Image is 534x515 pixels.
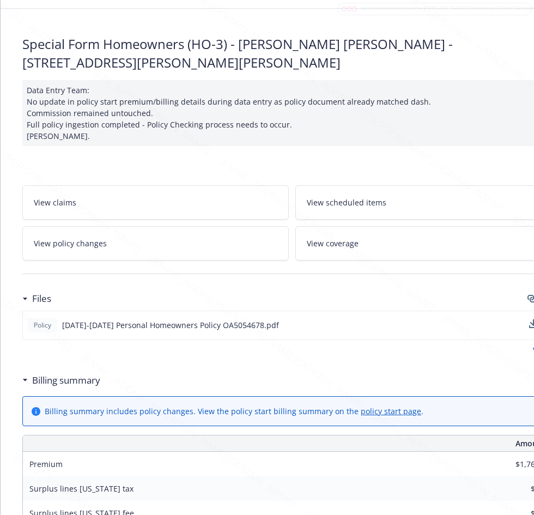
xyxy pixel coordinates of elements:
[32,373,100,387] h3: Billing summary
[29,483,133,494] span: Surplus lines [US_STATE] tax
[307,238,359,249] span: View coverage
[29,459,63,469] span: Premium
[62,319,279,331] span: [DATE]-[DATE] Personal Homeowners Policy OA5054678.pdf
[22,373,100,387] div: Billing summary
[307,197,386,208] span: View scheduled items
[45,405,423,417] div: Billing summary includes policy changes. View the policy start billing summary on the .
[34,197,76,208] span: View claims
[32,320,53,330] span: Policy
[22,226,289,260] a: View policy changes
[22,292,51,306] div: Files
[22,185,289,220] a: View claims
[32,292,51,306] h3: Files
[361,406,421,416] a: policy start page
[34,238,107,249] span: View policy changes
